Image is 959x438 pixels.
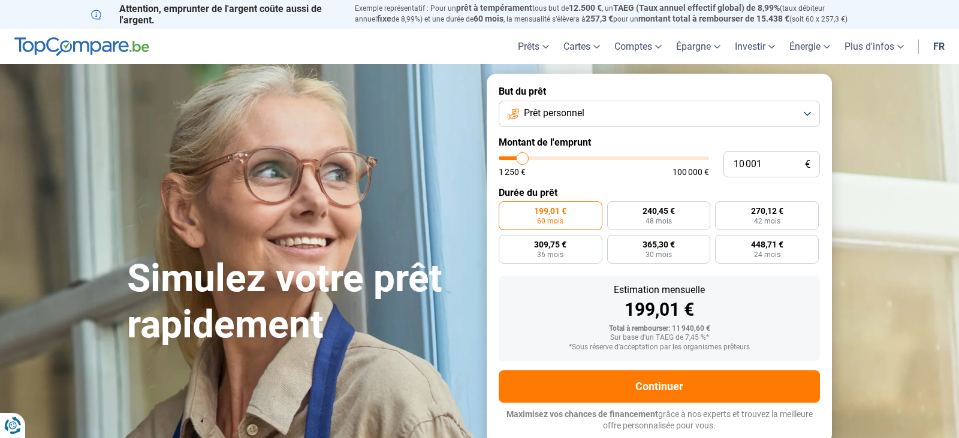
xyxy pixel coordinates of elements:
[537,251,563,258] span: 36 mois
[499,168,526,176] span: 1 250 €
[508,285,810,295] div: Estimation mensuelle
[91,3,340,26] p: Attention, emprunter de l'argent coûte aussi de l'argent.
[754,218,780,225] span: 42 mois
[646,251,672,258] span: 30 mois
[474,14,503,23] span: 60 mois
[646,218,672,225] span: 48 mois
[499,86,820,97] label: But du prêt
[556,29,607,64] a: Cartes
[499,137,820,148] label: Montant de l'emprunt
[499,370,820,403] button: Continuer
[534,207,566,215] span: 199,01 €
[499,101,820,127] button: Prêt personnel
[508,343,810,352] div: *Sous réserve d'acceptation par les organismes prêteurs
[643,240,675,249] span: 365,30 €
[728,29,782,64] a: Investir
[613,3,780,13] span: TAEG (Taux annuel effectif global) de 8,99%
[837,29,911,64] a: Plus d'infos
[569,3,602,13] span: 12.500 €
[751,207,783,215] span: 270,12 €
[499,409,820,432] p: grâce à nos experts et trouvez la meilleure offre personnalisée pour vous.
[751,240,783,249] span: 448,71 €
[14,37,149,56] img: TopCompare
[506,409,658,419] span: Maximisez vos chances de financement
[782,29,837,64] a: Énergie
[534,240,566,249] span: 309,75 €
[508,301,810,319] div: 199,01 €
[127,256,472,348] h1: Simulez votre prêt rapidement
[377,14,391,23] span: fixe
[524,107,584,120] span: Prêt personnel
[456,3,532,13] span: prêt à tempérament
[508,325,810,333] div: Total à rembourser: 11 940,60 €
[669,29,728,64] a: Épargne
[805,159,810,170] span: €
[607,29,669,64] a: Comptes
[672,168,709,176] span: 100 000 €
[508,334,810,342] div: Sur base d'un TAEG de 7,45 %*
[754,251,780,258] span: 24 mois
[926,29,952,64] a: fr
[355,3,868,25] p: Exemple représentatif : Pour un tous but de , un (taux débiteur annuel de 8,99%) et une durée de ...
[643,207,675,215] span: 240,45 €
[638,14,789,23] span: montant total à rembourser de 15.438 €
[499,187,820,198] label: Durée du prêt
[586,14,613,23] span: 257,3 €
[511,29,556,64] a: Prêts
[537,218,563,225] span: 60 mois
